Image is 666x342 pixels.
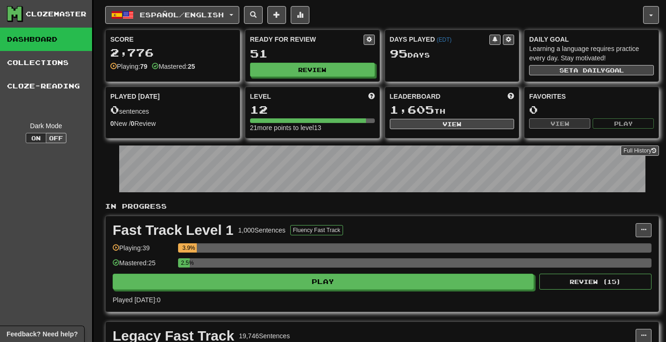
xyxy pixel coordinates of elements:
[529,44,654,63] div: Learning a language requires practice every day. Stay motivated!
[593,118,654,129] button: Play
[529,35,654,44] div: Daily Goal
[250,48,375,59] div: 51
[26,133,46,143] button: On
[113,223,234,237] div: Fast Track Level 1
[368,92,375,101] span: Score more points to level up
[390,92,441,101] span: Leaderboard
[390,47,408,60] span: 95
[529,118,590,129] button: View
[390,48,515,60] div: Day s
[105,202,659,211] p: In Progress
[250,63,375,77] button: Review
[250,35,364,44] div: Ready for Review
[621,146,659,156] a: Full History
[110,120,114,127] strong: 0
[250,104,375,116] div: 12
[110,92,160,101] span: Played [DATE]
[238,226,286,235] div: 1,000 Sentences
[113,296,160,304] span: Played [DATE]: 0
[113,274,534,290] button: Play
[110,103,119,116] span: 0
[181,243,196,253] div: 3.9%
[105,6,239,24] button: Español/English
[46,133,66,143] button: Off
[291,6,309,24] button: More stats
[110,104,235,116] div: sentences
[239,331,290,341] div: 19,746 Sentences
[110,119,235,128] div: New / Review
[7,329,78,339] span: Open feedback widget
[110,47,235,58] div: 2,776
[110,62,147,71] div: Playing:
[390,103,434,116] span: 1,605
[26,9,86,19] div: Clozemaster
[267,6,286,24] button: Add sentence to collection
[539,274,652,290] button: Review (15)
[437,36,451,43] a: (EDT)
[529,65,654,75] button: Seta dailygoal
[181,258,190,268] div: 2.5%
[113,243,173,259] div: Playing: 39
[390,119,515,129] button: View
[573,67,605,73] span: a daily
[250,92,271,101] span: Level
[140,11,224,19] span: Español / English
[508,92,514,101] span: This week in points, UTC
[529,92,654,101] div: Favorites
[529,104,654,116] div: 0
[250,123,375,132] div: 21 more points to level 13
[140,63,148,70] strong: 79
[390,35,490,44] div: Days Played
[7,121,85,131] div: Dark Mode
[390,104,515,116] div: th
[152,62,195,71] div: Mastered:
[131,120,135,127] strong: 0
[290,225,343,235] button: Fluency Fast Track
[244,6,263,24] button: Search sentences
[188,63,195,70] strong: 25
[110,35,235,44] div: Score
[113,258,173,274] div: Mastered: 25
